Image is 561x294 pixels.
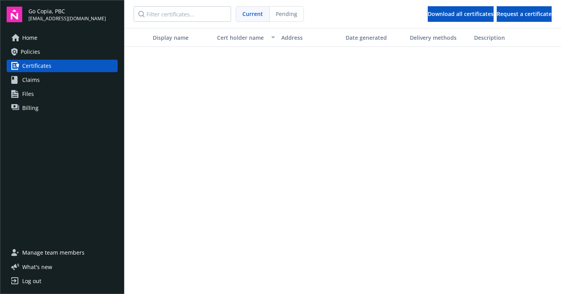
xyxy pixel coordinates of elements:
[7,60,118,72] a: Certificates
[22,246,85,259] span: Manage team members
[214,28,278,47] button: Cert holder name
[281,34,339,42] div: Address
[428,7,494,21] div: Download all certificates
[22,32,37,44] span: Home
[428,6,494,22] button: Download all certificates
[22,60,51,72] span: Certificates
[7,74,118,86] a: Claims
[28,15,106,22] span: [EMAIL_ADDRESS][DOMAIN_NAME]
[7,88,118,100] a: Files
[7,263,65,271] button: What's new
[407,28,471,47] button: Delivery methods
[471,28,535,47] button: Description
[7,32,118,44] a: Home
[150,28,214,47] button: Display name
[346,34,404,42] div: Date generated
[22,88,34,100] span: Files
[278,28,342,47] button: Address
[134,6,231,22] input: Filter certificates...
[153,34,211,42] div: Display name
[410,34,468,42] div: Delivery methods
[22,102,39,114] span: Billing
[22,74,40,86] span: Claims
[276,10,297,18] span: Pending
[7,7,22,22] img: navigator-logo.svg
[22,275,41,287] div: Log out
[242,10,263,18] span: Current
[28,7,106,15] span: Go Copia, PBC
[474,34,532,42] div: Description
[28,7,118,22] button: Go Copia, PBC[EMAIL_ADDRESS][DOMAIN_NAME]
[22,263,52,271] span: What ' s new
[497,10,552,18] span: Request a certificate
[7,102,118,114] a: Billing
[7,246,118,259] a: Manage team members
[270,7,303,21] span: Pending
[342,28,407,47] button: Date generated
[21,46,40,58] span: Policies
[7,46,118,58] a: Policies
[497,6,552,22] button: Request a certificate
[217,34,266,42] div: Cert holder name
